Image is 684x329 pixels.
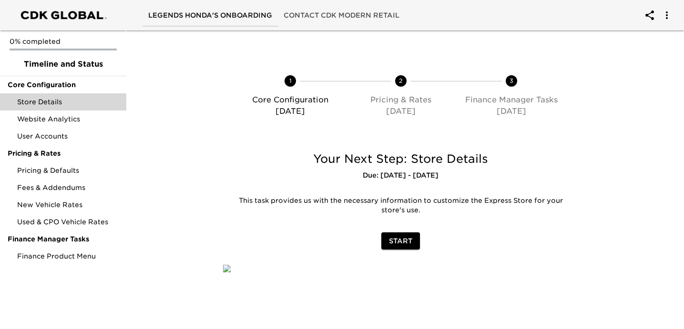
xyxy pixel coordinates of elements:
span: Pricing & Rates [8,149,119,158]
span: Legends Honda's Onboarding [148,10,272,21]
button: account of current user [638,4,661,27]
h6: Due: [DATE] - [DATE] [223,170,578,181]
p: 0% completed [10,37,117,46]
h5: Your Next Step: Store Details [223,151,578,167]
text: 3 [510,77,513,84]
p: This task provides us with the necessary information to customize the Express Store for your stor... [230,196,571,215]
span: Timeline and Status [8,59,119,70]
span: Fees & Addendums [17,183,119,192]
span: Pricing & Defaults [17,166,119,175]
span: Used & CPO Vehicle Rates [17,217,119,227]
span: Finance Manager Tasks [8,234,119,244]
span: Contact CDK Modern Retail [284,10,399,21]
text: 1 [289,77,291,84]
p: [DATE] [460,106,563,117]
button: Start [381,232,420,250]
p: Core Configuration [238,94,341,106]
p: Finance Manager Tasks [460,94,563,106]
p: [DATE] [349,106,452,117]
button: account of current user [655,4,678,27]
img: qkibX1zbU72zw90W6Gan%2FTemplates%2FRjS7uaFIXtg43HUzxvoG%2F3e51d9d6-1114-4229-a5bf-f5ca567b6beb.jpg [223,265,231,272]
span: User Accounts [17,131,119,141]
span: New Vehicle Rates [17,200,119,209]
span: Finance Product Menu [17,251,119,261]
p: [DATE] [238,106,341,117]
text: 2 [399,77,403,84]
span: Website Analytics [17,114,119,124]
span: Store Details [17,97,119,107]
span: Start [389,235,412,247]
span: Core Configuration [8,80,119,90]
p: Pricing & Rates [349,94,452,106]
